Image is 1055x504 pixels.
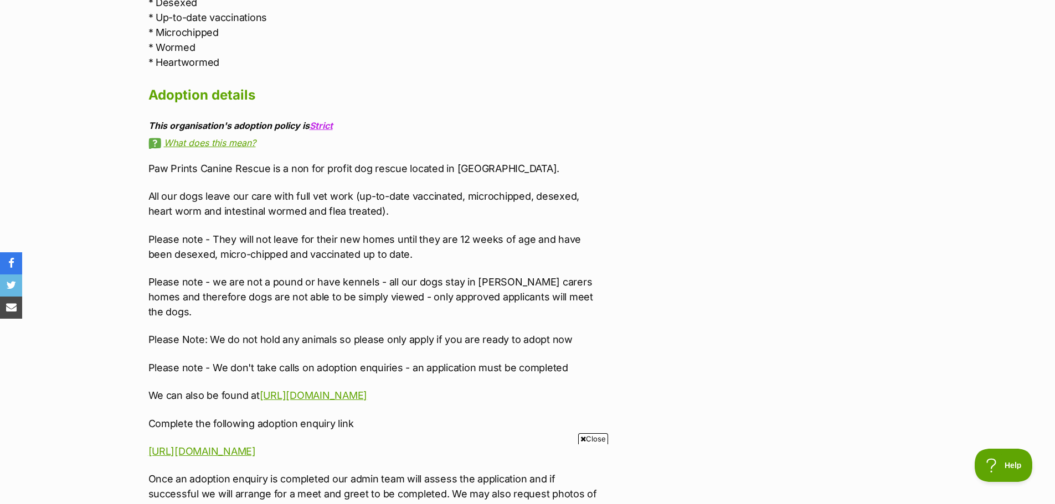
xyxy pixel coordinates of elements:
iframe: Advertisement [326,449,729,498]
p: Please note - They will not leave for their new homes until they are 12 weeks of age and have bee... [148,232,606,262]
span: Close [578,433,608,444]
p: We can also be found at [148,388,606,403]
p: All our dogs leave our care with full vet work (up-to-date vaccinated, microchipped, desexed, hea... [148,189,606,219]
a: Strict [310,120,333,131]
a: [URL][DOMAIN_NAME] [148,445,256,457]
p: Please note - we are not a pound or have kennels - all our dogs stay in [PERSON_NAME] carers home... [148,274,606,319]
div: This organisation's adoption policy is [148,121,606,131]
p: Paw Prints Canine Rescue is a non for profit dog rescue located in [GEOGRAPHIC_DATA]. [148,161,606,176]
p: Complete the following adoption enquiry link [148,416,606,431]
a: [URL][DOMAIN_NAME] [260,389,367,401]
p: Please Note: We do not hold any animals so please only apply if you are ready to adopt now [148,332,606,347]
iframe: Help Scout Beacon - Open [975,449,1033,482]
h2: Adoption details [148,83,606,107]
a: What does this mean? [148,138,606,148]
p: Please note - We don't take calls on adoption enquiries - an application must be completed [148,360,606,375]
